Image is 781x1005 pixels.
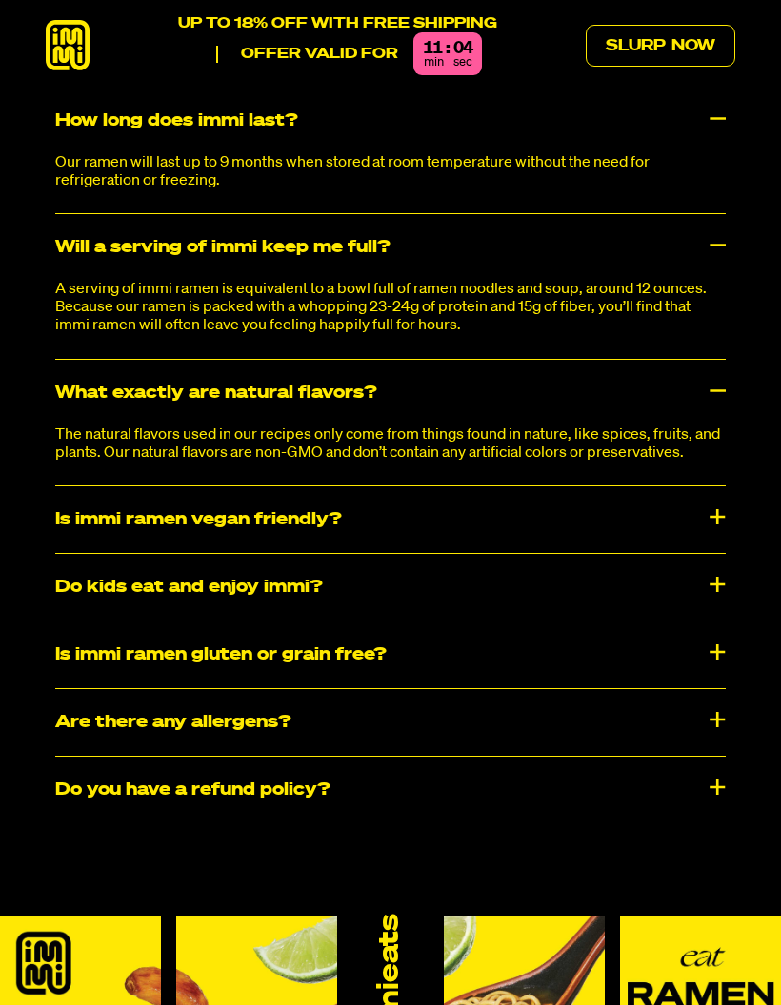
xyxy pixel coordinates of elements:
[178,15,497,32] p: UP TO 18% OFF WITH FREE SHIPPING
[55,757,726,823] div: Do you have a refund policy?
[55,154,726,190] p: Our ramen will last up to 9 months when stored at room temperature without the need for refrigera...
[55,360,726,426] div: What exactly are natural flavors?
[446,40,450,58] div: :
[423,40,442,58] div: 11
[55,88,726,154] div: How long does immi last?
[586,25,735,67] a: Slurp Now
[55,554,726,621] div: Do kids eat and enjoy immi?
[216,46,398,63] p: Offer valid for
[55,621,726,688] div: Is immi ramen gluten or grain free?
[55,486,726,553] div: Is immi ramen vegan friendly?
[55,214,726,281] div: Will a serving of immi keep me full?
[10,916,206,995] iframe: Marketing Popup
[55,426,726,463] p: The natural flavors used in our recipes only come from things found in nature, like spices, fruit...
[55,281,726,336] p: A serving of immi ramen is equivalent to a bowl full of ramen noodles and soup, around 12 ounces....
[453,56,472,69] span: sec
[424,56,444,69] span: min
[55,689,726,756] div: ​​Are there any allergens?
[453,40,472,58] div: 04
